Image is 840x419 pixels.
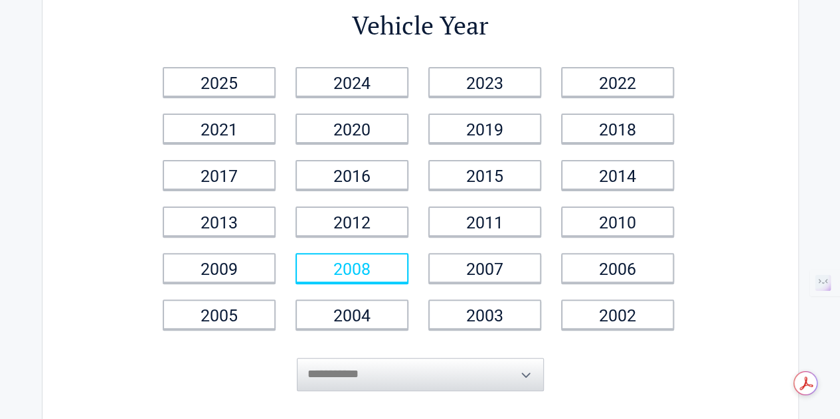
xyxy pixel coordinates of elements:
a: 2016 [295,160,408,190]
a: 2002 [561,299,674,329]
a: 2006 [561,253,674,283]
a: 2017 [163,160,276,190]
a: 2004 [295,299,408,329]
a: 2019 [428,114,541,143]
a: 2023 [428,67,541,97]
a: 2024 [295,67,408,97]
a: 2014 [561,160,674,190]
a: 2003 [428,299,541,329]
a: 2022 [561,67,674,97]
a: 2011 [428,207,541,236]
a: 2021 [163,114,276,143]
a: 2018 [561,114,674,143]
a: 2010 [561,207,674,236]
h2: Vehicle Year [155,9,686,42]
a: 2009 [163,253,276,283]
a: 2008 [295,253,408,283]
a: 2020 [295,114,408,143]
a: 2013 [163,207,276,236]
a: 2007 [428,253,541,283]
a: 2012 [295,207,408,236]
a: 2025 [163,67,276,97]
a: 2015 [428,160,541,190]
a: 2005 [163,299,276,329]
